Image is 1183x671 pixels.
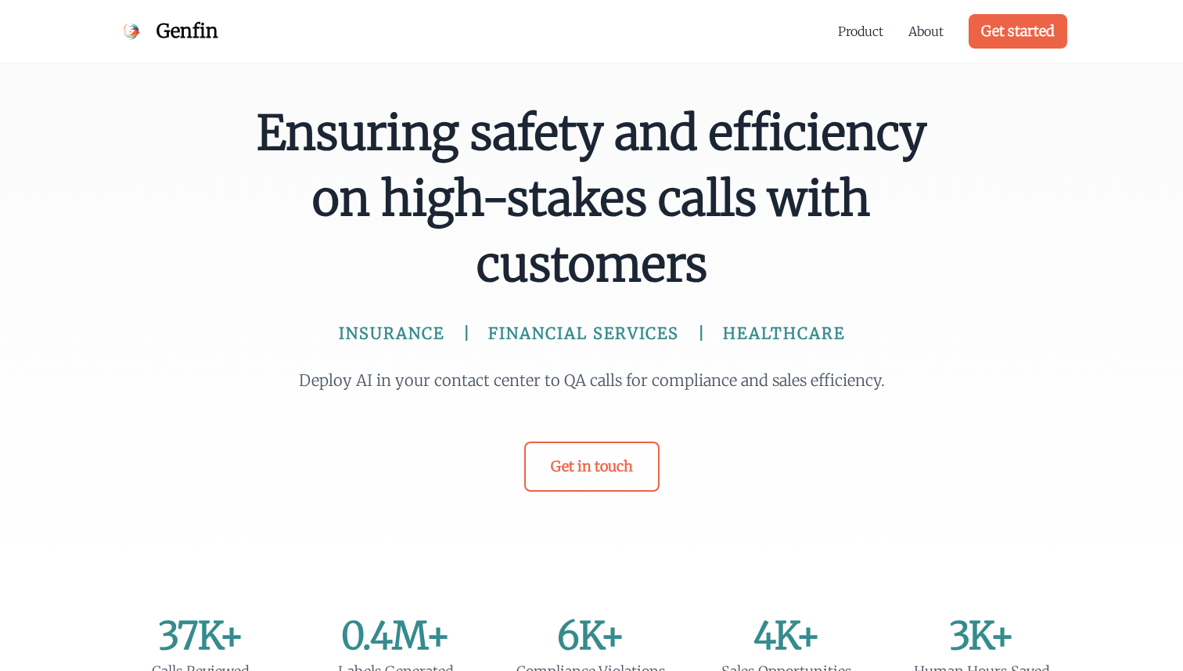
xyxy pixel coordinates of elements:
span: Genfin [156,19,218,44]
span: | [698,323,704,345]
div: 37K+ [116,617,286,655]
span: Ensuring safety and efficiency on high-stakes calls with customers [253,100,929,298]
div: 0.4M+ [311,617,482,655]
span: | [463,323,469,345]
a: Get in touch [524,442,660,492]
a: About [908,22,944,41]
div: 3K+ [897,617,1067,655]
span: FINANCIAL SERVICES [488,323,679,345]
span: HEALTHCARE [723,323,845,345]
span: INSURANCE [339,323,444,345]
div: 6K+ [506,617,677,655]
a: Get started [969,14,1067,49]
a: Product [838,22,883,41]
img: Genfin Logo [116,16,147,47]
p: Deploy AI in your contact center to QA calls for compliance and sales efficiency. [291,370,892,391]
a: Genfin [116,16,218,47]
div: 4K+ [702,617,872,655]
